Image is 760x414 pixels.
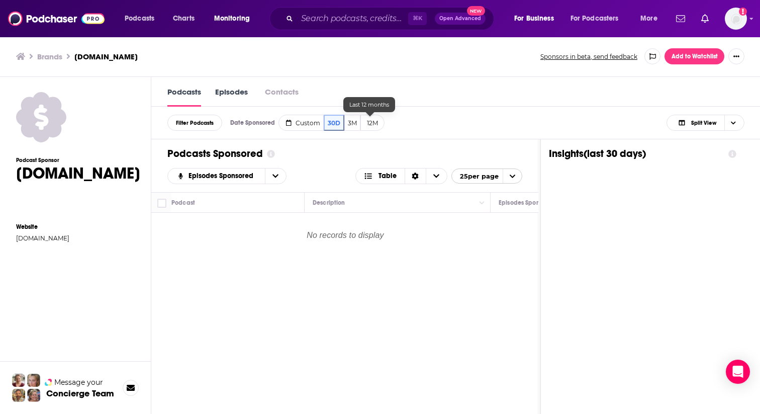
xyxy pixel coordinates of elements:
div: Last 12 months [343,97,395,112]
a: Contacts [262,87,302,107]
h3: Concierge Team [46,388,114,398]
span: Podcasts [125,12,154,26]
button: Custom [278,115,324,131]
button: Show More Button [728,48,744,64]
button: open menu [451,169,522,184]
a: Episodes [215,87,248,107]
img: Sydney Profile [12,374,25,387]
span: Charts [173,12,195,26]
button: Choose View [667,115,744,131]
button: 12M [360,115,385,131]
button: open menu [168,173,265,180]
a: Show notifications dropdown [697,10,713,27]
a: [DOMAIN_NAME] [16,234,140,242]
h1: [DOMAIN_NAME] [16,163,140,183]
button: Contacts [262,87,302,97]
img: Jules Profile [27,374,40,387]
h2: Choose List sort [167,168,306,184]
a: Brands [37,52,62,61]
button: open menu [265,169,286,184]
span: Open Advanced [439,16,481,21]
span: Episodes Sponsored [188,173,257,180]
a: Podcasts [167,87,201,107]
button: Add to Watchlist [664,48,724,64]
div: Search podcasts, credits, & more... [279,7,504,30]
span: ( last 30 days ) [584,147,646,160]
span: Website [16,223,140,230]
button: Open AdvancedNew [435,13,486,25]
button: Column Actions [476,197,488,209]
a: Charts [166,11,201,27]
button: open menu [118,11,167,27]
button: open menu [507,11,566,27]
span: Custom [296,119,320,127]
span: Filter Podcasts [176,120,214,126]
span: More [640,12,657,26]
button: Filter Podcasts [167,115,222,131]
h3: [DOMAIN_NAME] [74,52,138,61]
img: Podchaser - Follow, Share and Rate Podcasts [8,9,105,28]
button: Show profile menu [725,8,747,30]
div: Sort Direction [405,169,426,184]
img: Barbara Profile [27,389,40,402]
img: User Profile [725,8,747,30]
div: Episodes Sponsored [499,197,555,209]
div: Open Intercom Messenger [726,360,750,384]
span: New [467,6,485,16]
button: Sponsors in beta, send feedback [537,52,640,61]
button: 3M [344,115,360,131]
input: Search podcasts, credits, & more... [297,11,408,27]
h1: Podcasts Sponsored [167,147,263,160]
svg: Add a profile image [739,8,747,16]
div: Description [313,197,345,209]
button: 30D [324,115,344,131]
span: Logged in as KevinZ [725,8,747,30]
button: Choose View [355,168,447,184]
img: Jon Profile [12,389,25,402]
span: 25 per page [452,169,499,184]
span: Table [378,173,397,180]
a: Show notifications dropdown [672,10,689,27]
h1: Insights [549,147,720,160]
button: open menu [633,11,670,27]
span: Monitoring [214,12,250,26]
div: Podcast [171,197,195,209]
p: No records to display [152,213,539,263]
button: open menu [564,11,633,27]
h3: Podcast Sponsor [16,157,140,163]
span: Message your [54,377,103,387]
button: open menu [207,11,263,27]
h4: Date Sponsored [230,119,275,126]
span: For Business [514,12,554,26]
span: For Podcasters [571,12,619,26]
span: Split View [691,120,716,126]
span: ⌘ K [408,12,427,25]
